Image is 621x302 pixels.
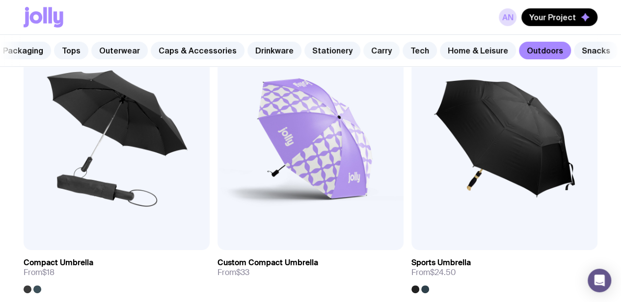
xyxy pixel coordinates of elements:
[42,267,54,277] span: $18
[430,267,456,277] span: $24.50
[411,250,597,293] a: Sports UmbrellaFrom$24.50
[91,42,148,59] a: Outerwear
[529,12,576,22] span: Your Project
[24,250,210,293] a: Compact UmbrellaFrom$18
[363,42,400,59] a: Carry
[499,8,516,26] a: AN
[151,42,244,59] a: Caps & Accessories
[54,42,88,59] a: Tops
[236,267,249,277] span: $33
[403,42,437,59] a: Tech
[217,258,318,268] h3: Custom Compact Umbrella
[24,268,54,277] span: From
[304,42,360,59] a: Stationery
[411,258,471,268] h3: Sports Umbrella
[521,8,597,26] button: Your Project
[217,250,404,285] a: Custom Compact UmbrellaFrom$33
[217,268,249,277] span: From
[411,268,456,277] span: From
[519,42,571,59] a: Outdoors
[588,269,611,292] div: Open Intercom Messenger
[24,258,93,268] h3: Compact Umbrella
[247,42,301,59] a: Drinkware
[574,42,618,59] a: Snacks
[440,42,516,59] a: Home & Leisure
